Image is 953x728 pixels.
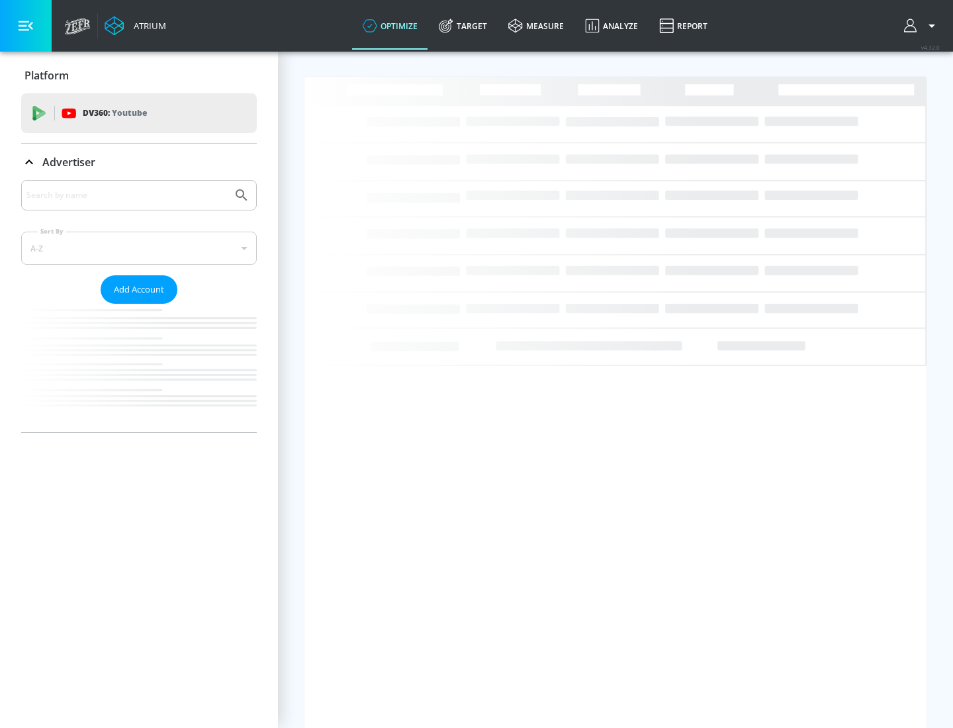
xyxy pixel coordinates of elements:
[21,304,257,432] nav: list of Advertiser
[21,57,257,94] div: Platform
[21,93,257,133] div: DV360: Youtube
[105,16,166,36] a: Atrium
[112,106,147,120] p: Youtube
[21,232,257,265] div: A-Z
[649,2,718,50] a: Report
[38,227,66,236] label: Sort By
[83,106,147,120] p: DV360:
[921,44,940,51] span: v 4.32.0
[24,68,69,83] p: Platform
[26,187,227,204] input: Search by name
[498,2,574,50] a: measure
[21,180,257,432] div: Advertiser
[428,2,498,50] a: Target
[114,282,164,297] span: Add Account
[128,20,166,32] div: Atrium
[352,2,428,50] a: optimize
[574,2,649,50] a: Analyze
[21,144,257,181] div: Advertiser
[42,155,95,169] p: Advertiser
[101,275,177,304] button: Add Account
